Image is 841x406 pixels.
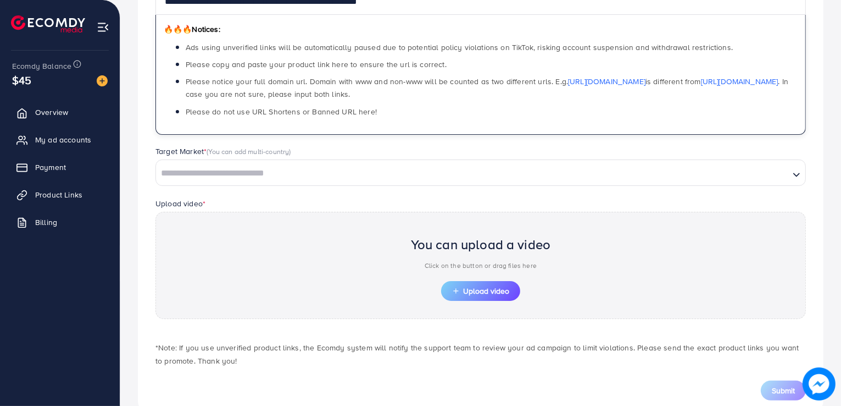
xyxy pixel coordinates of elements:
[411,259,551,272] p: Click on the button or drag files here
[8,156,112,178] a: Payment
[761,381,806,400] button: Submit
[186,106,377,117] span: Please do not use URL Shortens or Banned URL here!
[35,189,82,200] span: Product Links
[155,146,291,157] label: Target Market
[12,61,71,72] span: Ecomdy Balance
[186,59,447,70] span: Please copy and paste your product link here to ensure the url is correct.
[155,341,806,367] p: *Note: If you use unverified product links, the Ecomdy system will notify the support team to rev...
[441,281,520,301] button: Upload video
[35,107,68,118] span: Overview
[12,72,31,88] span: $45
[155,198,205,209] label: Upload video
[8,129,112,151] a: My ad accounts
[207,146,291,156] span: (You can add multi-country)
[452,287,509,295] span: Upload video
[35,134,91,145] span: My ad accounts
[411,237,551,253] h2: You can upload a video
[155,160,806,186] div: Search for option
[186,42,733,53] span: Ads using unverified links will be automatically paused due to potential policy violations on Tik...
[164,24,192,35] span: 🔥🔥🔥
[8,101,112,123] a: Overview
[35,217,57,228] span: Billing
[568,76,645,87] a: [URL][DOMAIN_NAME]
[186,76,788,100] span: Please notice your full domain url. Domain with www and non-www will be counted as two different ...
[803,368,835,400] img: image
[701,76,778,87] a: [URL][DOMAIN_NAME]
[97,21,109,34] img: menu
[35,162,66,173] span: Payment
[11,15,85,32] img: logo
[8,211,112,233] a: Billing
[8,184,112,206] a: Product Links
[164,24,220,35] span: Notices:
[97,75,108,86] img: image
[772,385,795,396] span: Submit
[157,165,788,182] input: Search for option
